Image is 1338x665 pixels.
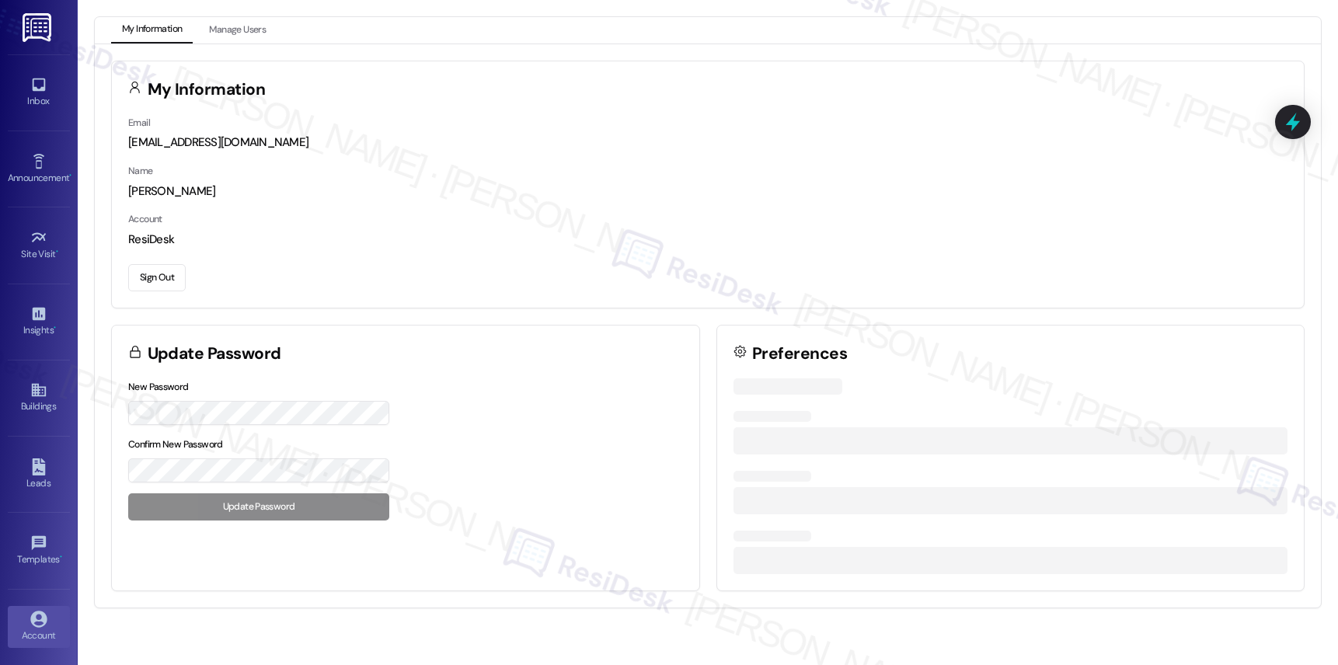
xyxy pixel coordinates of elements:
div: [EMAIL_ADDRESS][DOMAIN_NAME] [128,134,1287,151]
h3: Update Password [148,346,281,362]
img: ResiDesk Logo [23,13,54,42]
label: Email [128,117,150,129]
h3: My Information [148,82,266,98]
button: My Information [111,17,193,44]
span: • [56,246,58,257]
h3: Preferences [752,346,847,362]
div: ResiDesk [128,232,1287,248]
label: New Password [128,381,189,393]
label: Confirm New Password [128,438,223,451]
span: • [54,322,56,333]
a: Buildings [8,377,70,419]
button: Manage Users [198,17,277,44]
a: Insights • [8,301,70,343]
button: Sign Out [128,264,186,291]
a: Templates • [8,530,70,572]
label: Account [128,213,162,225]
a: Account [8,606,70,648]
a: Inbox [8,71,70,113]
label: Name [128,165,153,177]
a: Site Visit • [8,225,70,266]
span: • [60,552,62,562]
div: [PERSON_NAME] [128,183,1287,200]
a: Leads [8,454,70,496]
span: • [69,170,71,181]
